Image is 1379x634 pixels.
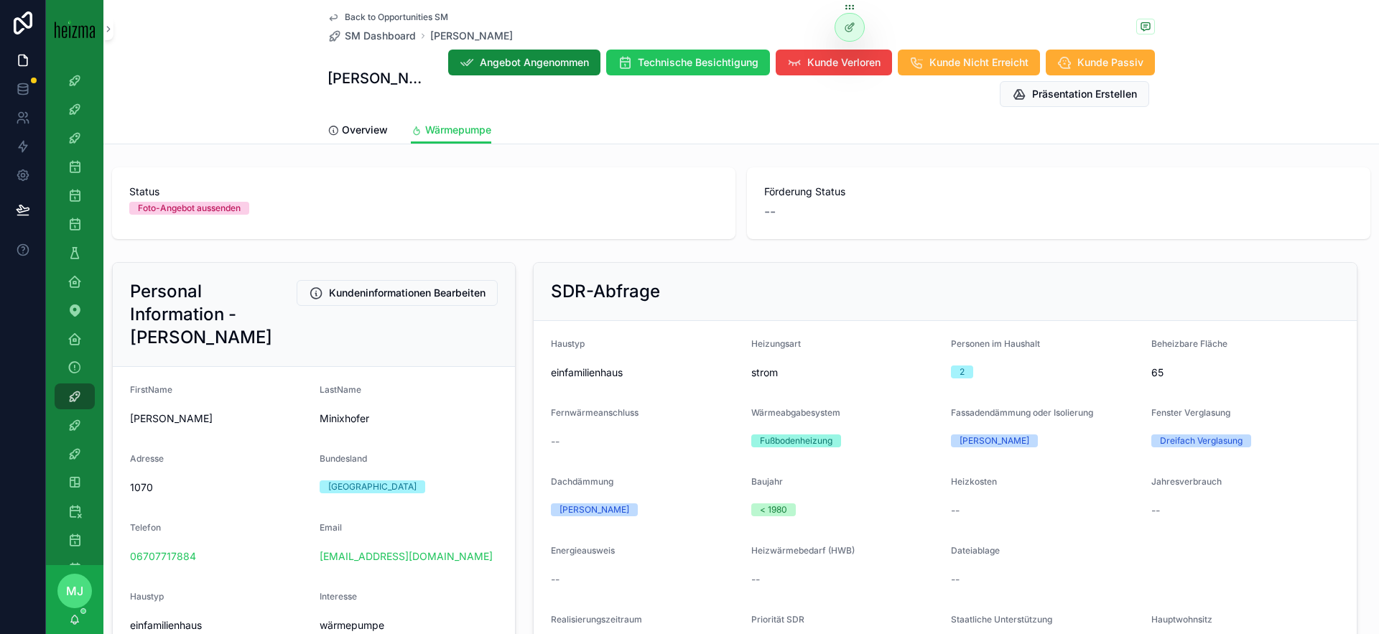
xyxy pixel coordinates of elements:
span: -- [551,572,560,587]
span: Heizungsart [751,338,801,349]
span: Technische Besichtigung [638,55,758,70]
span: Back to Opportunities SM [345,11,448,23]
span: Interesse [320,591,357,602]
a: Wärmepumpe [411,117,491,144]
span: Personen im Haushalt [951,338,1040,349]
a: [EMAIL_ADDRESS][DOMAIN_NAME] [320,549,493,564]
span: -- [751,572,760,587]
span: Kunde Nicht Erreicht [929,55,1029,70]
span: Minixhofer [320,411,498,426]
span: Kundeninformationen Bearbeiten [329,286,486,300]
span: Beheizbare Fläche [1151,338,1227,349]
span: Förderung Status [764,185,1353,199]
span: Jahresverbrauch [1151,476,1222,487]
button: Präsentation Erstellen [1000,81,1149,107]
button: Kunde Nicht Erreicht [898,50,1040,75]
span: Wärmeabgabesystem [751,407,840,418]
span: -- [1151,503,1160,518]
span: FirstName [130,384,172,395]
a: Overview [328,117,388,146]
div: [GEOGRAPHIC_DATA] [328,480,417,493]
span: Hauptwohnsitz [1151,614,1212,625]
span: Kunde Passiv [1077,55,1143,70]
span: Overview [342,123,388,137]
div: Dreifach Verglasung [1160,434,1243,447]
img: App logo [55,19,95,38]
span: einfamilienhaus [551,365,740,380]
span: -- [551,434,560,449]
div: [PERSON_NAME] [560,503,629,516]
span: Präsentation Erstellen [1032,87,1137,101]
span: einfamilienhaus [130,618,308,633]
span: Kunde Verloren [807,55,881,70]
button: Kunde Verloren [776,50,892,75]
button: Angebot Angenommen [448,50,600,75]
span: Baujahr [751,476,783,487]
span: Telefon [130,522,161,533]
div: scrollable content [46,57,103,565]
span: Haustyp [130,591,164,602]
span: Wärmepumpe [425,123,491,137]
span: Heizwärmebedarf (HWB) [751,545,855,556]
a: Back to Opportunities SM [328,11,448,23]
span: [PERSON_NAME] [130,411,308,426]
span: Priorität SDR [751,614,804,625]
div: 2 [960,365,965,378]
button: Kunde Passiv [1046,50,1155,75]
span: Haustyp [551,338,585,349]
div: Fußbodenheizung [760,434,832,447]
div: Foto-Angebot aussenden [138,202,241,215]
span: Dachdämmung [551,476,613,487]
div: < 1980 [760,503,787,516]
span: MJ [66,582,83,600]
span: LastName [320,384,361,395]
span: Fenster Verglasung [1151,407,1230,418]
button: Kundeninformationen Bearbeiten [297,280,498,306]
span: Angebot Angenommen [480,55,589,70]
span: -- [951,503,960,518]
span: Email [320,522,342,533]
h2: SDR-Abfrage [551,280,660,303]
span: wärmepumpe [320,618,403,633]
span: Dateiablage [951,545,1000,556]
span: 65 [1151,365,1340,380]
span: -- [764,202,776,222]
div: [PERSON_NAME] [960,434,1029,447]
span: SM Dashboard [345,29,416,43]
span: Heizkosten [951,476,997,487]
a: SM Dashboard [328,29,416,43]
span: Fernwärmeanschluss [551,407,639,418]
span: Adresse [130,453,164,464]
span: strom [751,365,940,380]
span: -- [951,572,960,587]
span: Bundesland [320,453,367,464]
span: Realisierungszeitraum [551,614,642,625]
span: 1070 [130,480,308,495]
span: Status [129,185,718,199]
h1: [PERSON_NAME] [328,68,425,88]
span: Energieausweis [551,545,615,556]
span: Staatliche Unterstützung [951,614,1052,625]
span: Fassadendämmung oder Isolierung [951,407,1093,418]
button: Technische Besichtigung [606,50,770,75]
h2: Personal Information - [PERSON_NAME] [130,280,297,349]
a: 06707717884 [130,549,196,564]
a: [PERSON_NAME] [430,29,513,43]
